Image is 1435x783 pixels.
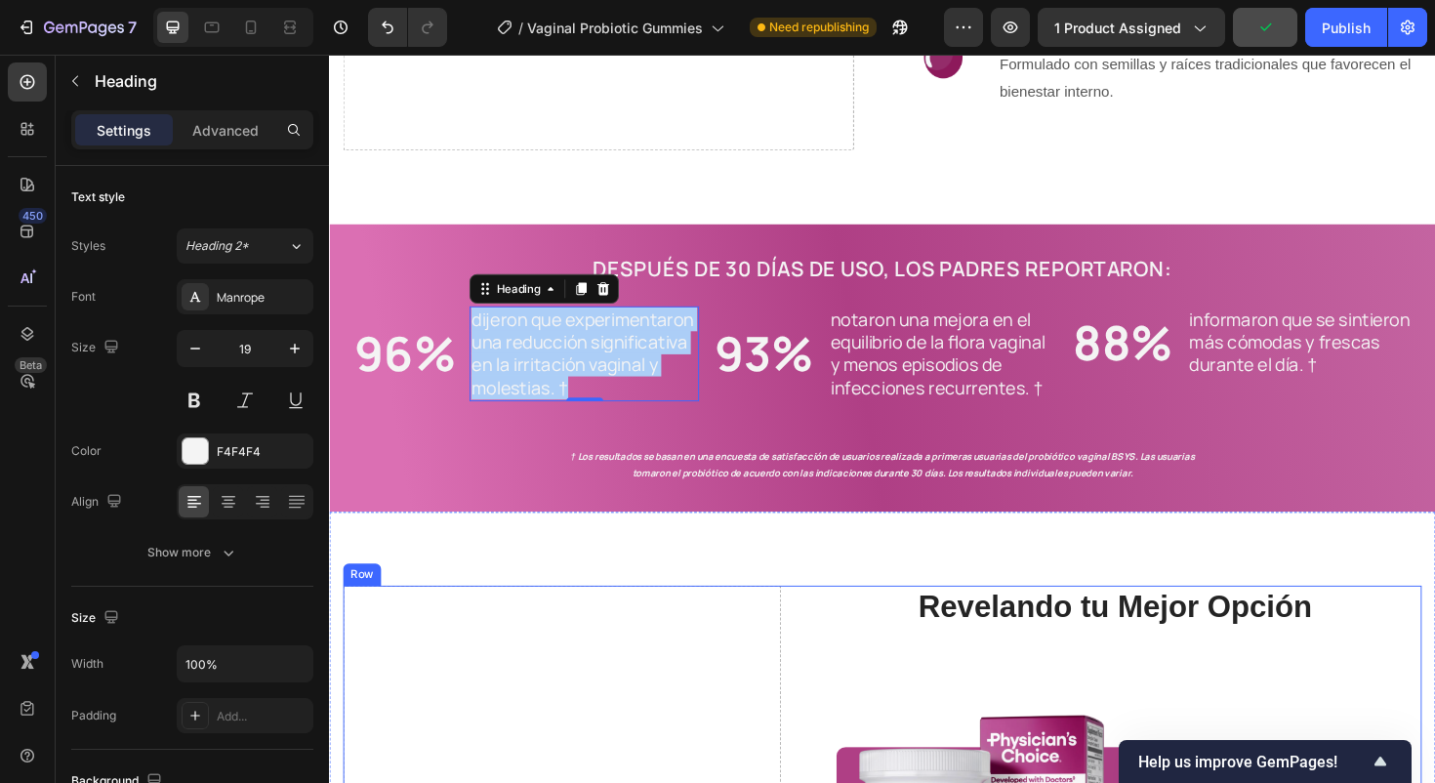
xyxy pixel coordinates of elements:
[177,228,313,264] button: Heading 2*
[1138,750,1392,773] button: Show survey - Help us improve GemPages!
[173,239,226,257] div: Heading
[217,289,308,307] div: Manrope
[71,535,313,570] button: Show more
[71,605,123,632] div: Size
[1138,753,1369,771] span: Help us improve GemPages!
[71,288,96,306] div: Font
[909,267,1152,343] h2: informaron que se sintieron más cómodas y frescas durante el día. †
[329,55,1435,783] iframe: Design area
[399,282,520,350] h2: 93%
[19,542,51,559] div: Row
[15,357,47,373] div: Beta
[256,418,917,449] strong: † Los resultados se basan en una encuesta de satisfacción de usuarios realizada a primeras usuari...
[769,19,869,36] span: Need republishing
[19,208,47,224] div: 450
[147,543,238,562] div: Show more
[277,211,894,243] h2: Rich Text Editor. Editing area: main
[71,489,126,515] div: Align
[71,707,116,724] div: Padding
[217,443,308,461] div: F4F4F4
[185,237,249,255] span: Heading 2*
[518,18,523,38] span: /
[71,442,102,460] div: Color
[97,120,151,141] p: Settings
[527,18,703,38] span: Vaginal Probiotic Gummies
[279,213,892,241] p: DESPUÉS DE 30 DÍAS DE USO, LOS PADRES REPORTARON:
[529,267,772,367] h2: notaron una mejora en el equilibrio de la flora vaginal y menos episodios de infecciones recurren...
[20,282,141,350] h2: 96%
[71,237,105,255] div: Styles
[508,562,1157,608] h2: Revelando tu Mejor Opción
[1305,8,1387,47] button: Publish
[1038,8,1225,47] button: 1 product assigned
[8,8,145,47] button: 7
[150,268,389,365] p: dijeron que experimentaron una reducción significativa en la irritación vaginal y molestias. †
[1054,18,1181,38] span: 1 product assigned
[178,646,312,681] input: Auto
[780,270,901,339] h2: 88%
[368,8,447,47] div: Undo/Redo
[1322,18,1371,38] div: Publish
[217,708,308,725] div: Add...
[71,655,103,673] div: Width
[192,120,259,141] p: Advanced
[95,69,306,93] p: Heading
[71,335,123,361] div: Size
[128,16,137,39] p: 7
[148,267,391,367] h2: Rich Text Editor. Editing area: main
[71,188,125,206] div: Text style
